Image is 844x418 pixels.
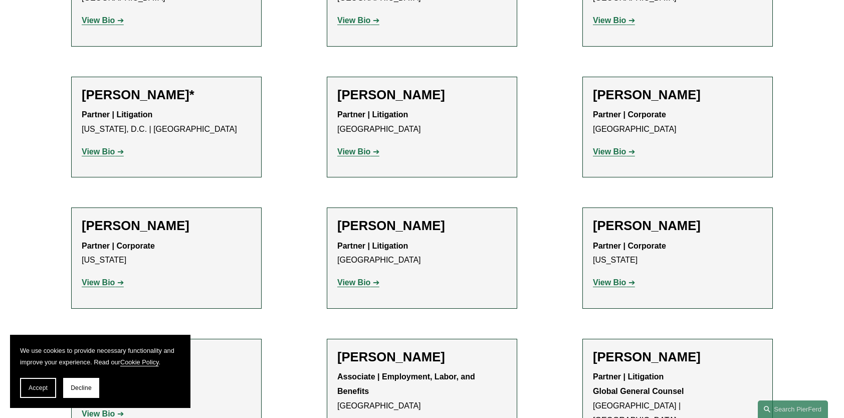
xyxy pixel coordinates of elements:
a: View Bio [593,278,635,287]
p: [US_STATE], D.C. | [GEOGRAPHIC_DATA] [82,108,251,137]
button: Accept [20,378,56,398]
p: [GEOGRAPHIC_DATA] [593,108,762,137]
strong: View Bio [82,278,115,287]
button: Decline [63,378,99,398]
a: View Bio [337,147,379,156]
span: Accept [29,384,48,391]
h2: [PERSON_NAME] [337,218,507,234]
strong: View Bio [82,147,115,156]
h2: [PERSON_NAME] [593,349,762,365]
p: [US_STATE] [82,239,251,268]
section: Cookie banner [10,335,190,408]
h2: [PERSON_NAME] [82,218,251,234]
strong: View Bio [82,409,115,418]
strong: View Bio [593,147,626,156]
a: Cookie Policy [120,358,159,366]
a: View Bio [337,16,379,25]
a: View Bio [82,409,124,418]
h2: [PERSON_NAME]* [82,87,251,103]
h2: [PERSON_NAME] [337,349,507,365]
p: [GEOGRAPHIC_DATA] [337,108,507,137]
strong: View Bio [593,16,626,25]
strong: View Bio [337,16,370,25]
p: [US_STATE] [593,239,762,268]
a: View Bio [82,278,124,287]
span: Decline [71,384,92,391]
strong: Partner | Litigation Global General Counsel [593,372,684,395]
a: View Bio [593,147,635,156]
a: Search this site [758,400,828,418]
strong: View Bio [593,278,626,287]
strong: Partner | Corporate [593,242,666,250]
a: View Bio [82,16,124,25]
h2: [PERSON_NAME] [593,218,762,234]
strong: Partner | Litigation [337,242,408,250]
strong: View Bio [337,278,370,287]
a: View Bio [593,16,635,25]
p: [GEOGRAPHIC_DATA] [337,370,507,413]
h2: [PERSON_NAME] [593,87,762,103]
p: We use cookies to provide necessary functionality and improve your experience. Read our . [20,345,180,368]
p: [GEOGRAPHIC_DATA] [337,239,507,268]
strong: Partner | Litigation [337,110,408,119]
strong: Partner | Corporate [593,110,666,119]
h2: [PERSON_NAME] [337,87,507,103]
a: View Bio [82,147,124,156]
strong: Partner | Litigation [82,110,152,119]
strong: View Bio [337,147,370,156]
a: View Bio [337,278,379,287]
strong: Partner | Corporate [82,242,155,250]
strong: View Bio [82,16,115,25]
strong: Associate | Employment, Labor, and Benefits [337,372,477,395]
